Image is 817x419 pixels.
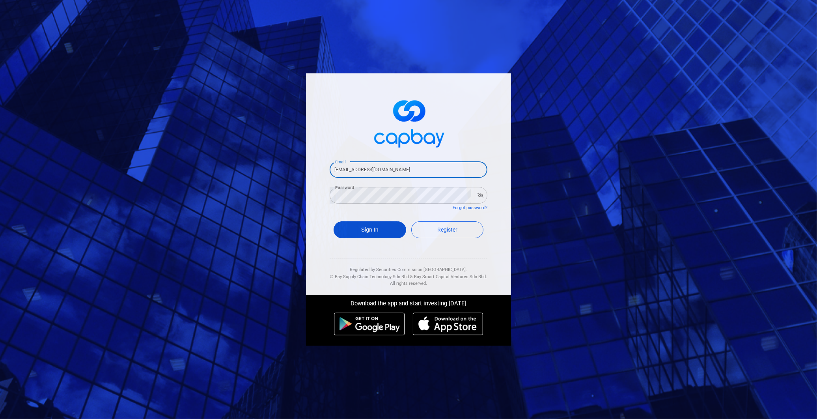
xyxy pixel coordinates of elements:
div: Download the app and start investing [DATE] [300,295,517,309]
img: logo [369,93,448,152]
label: Email [335,159,345,165]
a: Register [411,221,484,238]
a: Forgot password? [453,205,487,210]
div: Regulated by Securities Commission [GEOGRAPHIC_DATA]. & All rights reserved. [330,258,487,287]
button: Sign In [334,221,406,238]
label: Password [335,185,354,191]
span: Bay Smart Capital Ventures Sdn Bhd. [414,274,487,279]
img: ios [413,312,483,335]
span: Register [437,226,457,233]
img: android [334,312,405,335]
span: © Bay Supply Chain Technology Sdn Bhd [330,274,409,279]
